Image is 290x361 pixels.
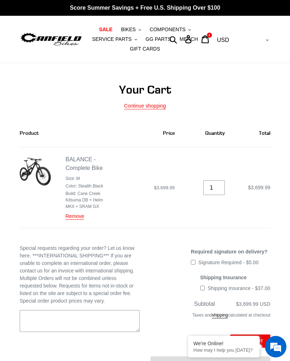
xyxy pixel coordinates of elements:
[66,213,84,220] a: Remove BALANCE - Complete Bike - M / Stealth Black / Cane Creek Kitsuma DB + Helm MKII + SRAM GX
[66,183,112,189] li: Color: Stealth Black
[194,301,215,307] span: Subtotal
[142,34,175,44] a: GG PARTS
[130,46,160,52] span: GIFT CARDS
[197,32,214,47] a: 1
[66,174,112,210] ul: Product details
[183,120,233,147] th: Quantity
[200,275,247,280] span: Shipping Insurance
[126,44,164,54] a: GIFT CARDS
[121,27,136,33] span: BIKES
[20,244,140,305] label: Special requests regarding your order? Let us know here. ***INTERNATIONAL SHIPPING*** If you are ...
[193,347,254,353] p: How may I help you today?
[99,27,112,33] span: SALE
[124,103,166,109] a: Continue shopping
[150,308,270,326] div: Taxes and calculated at checkout
[20,32,82,47] img: Canfield Bikes
[92,36,131,42] span: SERVICE PARTS
[66,156,103,171] a: BALANCE - Complete Bike
[66,190,112,210] li: Build: Cane Creek Kitsuma DB + Helm MKII + SRAM GX
[150,27,185,33] span: COMPONENTS
[208,33,210,37] span: 1
[208,285,270,291] span: Shipping Insurance - $37.00
[20,155,51,187] img: BALANCE - Complete Bike
[88,34,140,44] button: SERVICE PARTS
[66,175,112,182] li: Size: M
[230,334,270,347] input: Check out
[20,120,120,147] th: Product
[193,341,254,346] div: We're Online!
[20,83,270,96] h1: Your Cart
[96,25,116,34] a: SALE
[146,36,171,42] span: GG PARTS
[154,185,175,190] span: $3,699.99
[117,25,145,34] button: BIKES
[233,120,270,147] th: Total
[248,185,270,190] span: $3,699.99
[191,249,267,255] span: Required signature on delivery?
[212,313,228,318] a: shipping
[200,286,205,290] input: Shipping Insurance - $37.00
[198,260,258,265] span: Signature Required - $5.00
[191,260,195,265] input: Signature Required - $5.00
[146,25,194,34] button: COMPONENTS
[236,301,270,307] span: $3,699.99 USD
[120,120,183,147] th: Price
